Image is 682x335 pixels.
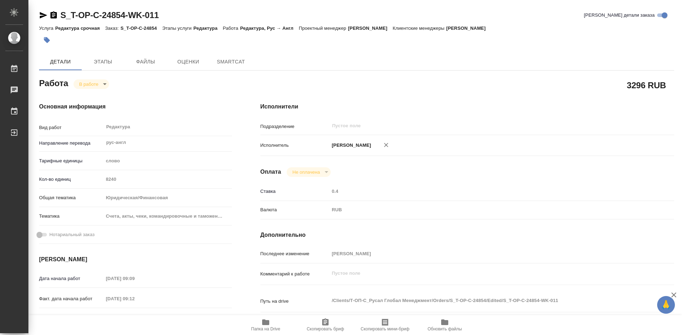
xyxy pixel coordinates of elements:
input: Пустое поле [103,273,166,284]
span: Скопировать бриф [307,326,344,331]
h4: [PERSON_NAME] [39,255,232,264]
h4: Оплата [260,168,281,176]
p: Проектный менеджер [299,26,348,31]
button: 🙏 [657,296,675,314]
input: Пустое поле [103,294,166,304]
button: Скопировать ссылку для ЯМессенджера [39,11,48,19]
p: Исполнитель [260,142,329,149]
p: Услуга [39,26,55,31]
p: Редактура срочная [55,26,105,31]
input: Пустое поле [329,186,640,196]
span: Файлы [129,57,163,66]
p: Валюта [260,206,329,213]
p: Ставка [260,188,329,195]
button: Обновить файлы [415,315,475,335]
p: Направление перевода [39,140,103,147]
span: Обновить файлы [428,326,462,331]
input: Пустое поле [103,312,166,322]
span: Оценки [171,57,205,66]
input: Пустое поле [331,122,623,130]
p: Тематика [39,213,103,220]
p: Редактура [194,26,223,31]
h2: 3296 RUB [627,79,666,91]
div: слово [103,155,232,167]
button: Добавить тэг [39,32,55,48]
p: [PERSON_NAME] [446,26,491,31]
p: Клиентские менеджеры [393,26,446,31]
p: Редактура, Рус → Англ [240,26,299,31]
button: Не оплачена [290,169,322,175]
p: Факт. дата начала работ [39,295,103,302]
p: Заказ: [105,26,120,31]
h4: Основная информация [39,102,232,111]
button: Скопировать бриф [296,315,355,335]
a: S_T-OP-C-24854-WK-011 [60,10,159,20]
span: SmartCat [214,57,248,66]
input: Пустое поле [103,174,232,184]
div: В работе [74,79,109,89]
p: Общая тематика [39,194,103,201]
span: Скопировать мини-бриф [361,326,409,331]
p: Дата начала работ [39,275,103,282]
p: Кол-во единиц [39,176,103,183]
div: В работе [287,167,330,177]
p: [PERSON_NAME] [329,142,371,149]
button: Скопировать мини-бриф [355,315,415,335]
p: Комментарий к работе [260,270,329,278]
span: Этапы [86,57,120,66]
p: Тарифные единицы [39,157,103,164]
p: Вид работ [39,124,103,131]
div: Юридическая/Финансовая [103,192,232,204]
span: Папка на Drive [251,326,280,331]
h4: Дополнительно [260,231,674,239]
p: Последнее изменение [260,250,329,257]
h2: Работа [39,76,68,89]
p: Срок завершения работ [39,314,103,321]
p: Этапы услуги [162,26,194,31]
h4: Исполнители [260,102,674,111]
p: Путь на drive [260,298,329,305]
input: Пустое поле [329,249,640,259]
div: Счета, акты, чеки, командировочные и таможенные документы [103,210,232,222]
div: RUB [329,204,640,216]
button: Папка на Drive [236,315,296,335]
button: Удалить исполнителя [378,137,394,153]
span: Нотариальный заказ [49,231,94,238]
p: S_T-OP-C-24854 [120,26,162,31]
textarea: /Clients/Т-ОП-С_Русал Глобал Менеджмент/Orders/S_T-OP-C-24854/Edited/S_T-OP-C-24854-WK-011 [329,295,640,307]
span: [PERSON_NAME] детали заказа [584,12,655,19]
span: 🙏 [660,297,672,312]
p: [PERSON_NAME] [348,26,393,31]
p: Работа [223,26,240,31]
p: Подразделение [260,123,329,130]
span: Детали [43,57,77,66]
button: В работе [77,81,101,87]
button: Скопировать ссылку [49,11,58,19]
